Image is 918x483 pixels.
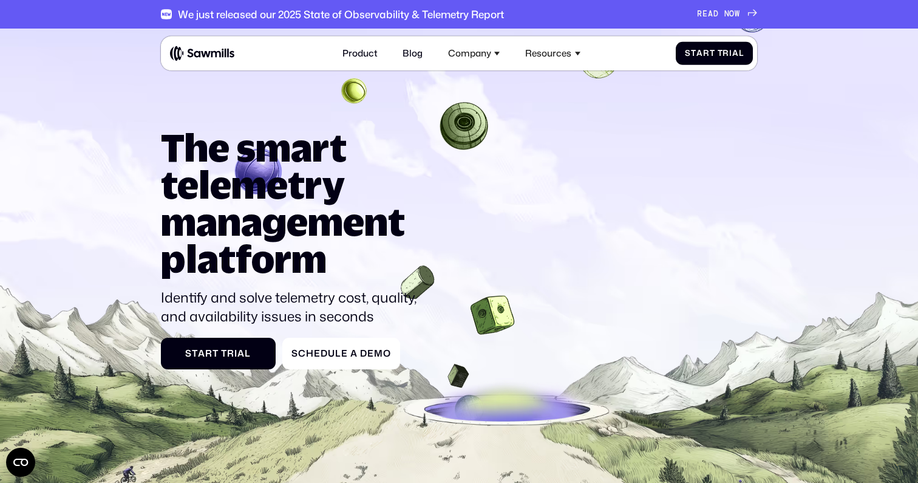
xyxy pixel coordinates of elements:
[298,348,306,359] span: c
[691,49,696,58] span: t
[192,348,198,359] span: t
[676,42,753,66] a: StartTrial
[724,9,730,19] span: N
[212,348,219,359] span: t
[713,9,719,19] span: D
[335,348,341,359] span: l
[161,288,427,327] p: Identify and solve telemetry cost, quality, and availability issues in seconds
[306,348,314,359] span: h
[710,49,715,58] span: t
[448,48,491,59] div: Company
[282,338,400,369] a: ScheduleaDemo
[291,348,298,359] span: S
[739,49,744,58] span: l
[518,41,587,66] div: Resources
[321,348,328,359] span: d
[396,41,430,66] a: Blog
[729,49,732,58] span: i
[234,348,237,359] span: i
[198,348,205,359] span: a
[227,348,234,359] span: r
[703,49,710,58] span: r
[718,49,723,58] span: T
[525,48,571,59] div: Resources
[221,348,227,359] span: T
[383,348,391,359] span: o
[696,49,703,58] span: a
[708,9,713,19] span: A
[732,49,739,58] span: a
[205,348,212,359] span: r
[335,41,384,66] a: Product
[6,448,35,477] button: Open CMP widget
[341,348,348,359] span: e
[367,348,374,359] span: e
[729,9,735,19] span: O
[360,348,367,359] span: D
[735,9,740,19] span: W
[161,129,427,278] h1: The smart telemetry management platform
[702,9,708,19] span: E
[185,348,192,359] span: S
[685,49,691,58] span: S
[178,8,504,20] div: We just released our 2025 State of Observability & Telemetry Report
[237,348,245,359] span: a
[350,348,358,359] span: a
[374,348,383,359] span: m
[161,338,276,369] a: StartTrial
[722,49,729,58] span: r
[697,9,702,19] span: R
[314,348,321,359] span: e
[697,9,757,19] a: READNOW
[441,41,507,66] div: Company
[245,348,251,359] span: l
[328,348,335,359] span: u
